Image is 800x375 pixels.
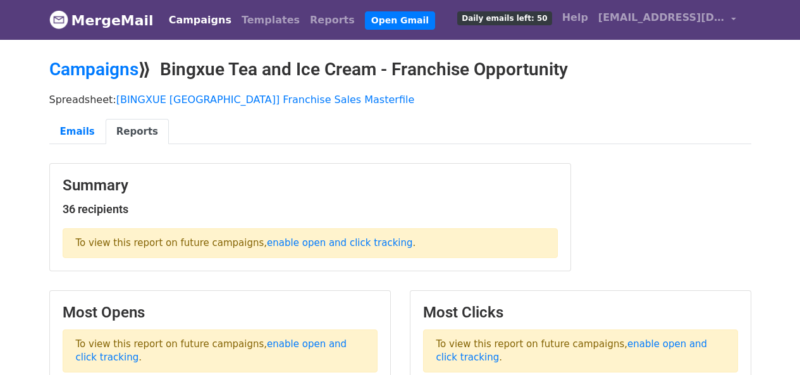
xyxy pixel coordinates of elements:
a: Emails [49,119,106,145]
a: enable open and click tracking [267,237,412,249]
h2: ⟫ Bingxue Tea and Ice Cream - Franchise Opportunity [49,59,751,80]
p: Spreadsheet: [49,93,751,106]
a: Campaigns [164,8,237,33]
span: Daily emails left: 50 [457,11,551,25]
img: MergeMail logo [49,10,68,29]
a: Reports [106,119,169,145]
p: To view this report on future campaigns, . [63,228,558,258]
p: To view this report on future campaigns, . [423,329,738,372]
p: To view this report on future campaigns, . [63,329,378,372]
a: Daily emails left: 50 [452,5,557,30]
a: Campaigns [49,59,138,80]
span: [EMAIL_ADDRESS][DOMAIN_NAME] [598,10,725,25]
a: MergeMail [49,7,154,34]
a: [EMAIL_ADDRESS][DOMAIN_NAME] [593,5,741,35]
h3: Summary [63,176,558,195]
a: Reports [305,8,360,33]
a: Help [557,5,593,30]
a: Open Gmail [365,11,435,30]
h5: 36 recipients [63,202,558,216]
a: [BINGXUE [GEOGRAPHIC_DATA]] Franchise Sales Masterfile [116,94,415,106]
h3: Most Clicks [423,304,738,322]
h3: Most Opens [63,304,378,322]
a: Templates [237,8,305,33]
